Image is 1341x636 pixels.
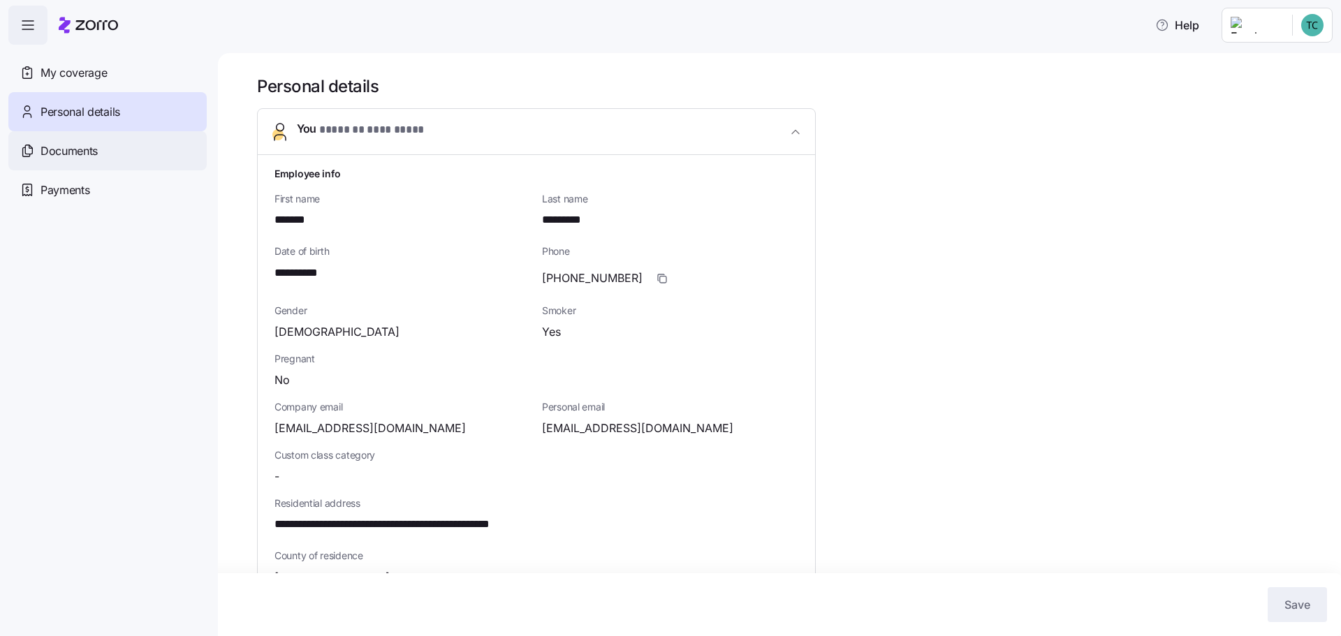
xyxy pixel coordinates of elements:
span: County of residence [274,549,798,563]
h1: Personal details [257,75,1321,97]
span: Save [1284,596,1310,613]
span: Personal email [542,400,798,414]
img: Employer logo [1231,17,1281,34]
a: Documents [8,131,207,170]
span: Yes [542,323,561,341]
span: [DEMOGRAPHIC_DATA] [274,323,400,341]
span: Pregnant [274,352,798,366]
button: Help [1144,11,1210,39]
h1: Employee info [274,166,798,181]
a: My coverage [8,53,207,92]
a: Payments [8,170,207,209]
span: Smoker [542,304,798,318]
span: [EMAIL_ADDRESS][DOMAIN_NAME] [542,420,733,437]
span: Personal details [41,103,120,121]
span: No [274,371,290,389]
a: Personal details [8,92,207,131]
span: [PHONE_NUMBER] [542,269,643,287]
span: - [274,468,279,485]
span: Phone [542,244,798,258]
span: Payments [41,182,89,199]
span: My coverage [41,64,107,82]
span: Documents [41,142,98,160]
button: Save [1268,587,1327,622]
span: Help [1155,17,1199,34]
img: 9605e0517d941417852c33defbe02ccb [1301,14,1324,36]
span: Date of birth [274,244,531,258]
span: Residential address [274,496,798,510]
span: You [297,120,451,143]
span: First name [274,192,531,206]
span: Custom class category [274,448,531,462]
span: [GEOGRAPHIC_DATA] [274,569,390,586]
span: [EMAIL_ADDRESS][DOMAIN_NAME] [274,420,466,437]
span: Last name [542,192,798,206]
span: Company email [274,400,531,414]
span: Gender [274,304,531,318]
